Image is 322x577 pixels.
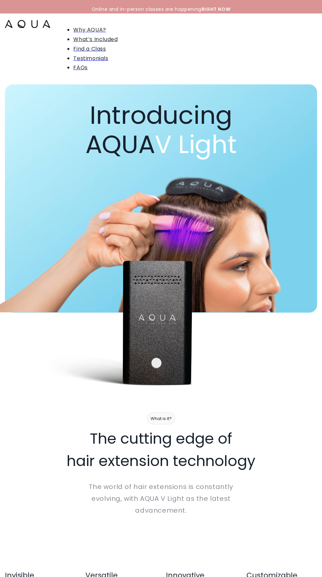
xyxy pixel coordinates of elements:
a: Find a Class [73,45,106,53]
h2: The cutting edge of hair extension technology [5,428,317,472]
a: Testimonials [73,55,108,62]
span: The world of hair extensions is constantly evolving, with AQUA V Light as the latest advancement. [89,482,233,515]
a: FAQs [73,64,87,71]
a: Why AQUA? [73,26,106,33]
a: What’s Included [73,35,118,43]
span: V Light [155,127,237,162]
h6: What is it? [148,415,175,422]
strong: RIGHT NOW [201,6,230,12]
span: AQUA [85,127,237,162]
span: Online and in-person classes are happening [92,6,231,12]
span: Introducing [90,98,232,133]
